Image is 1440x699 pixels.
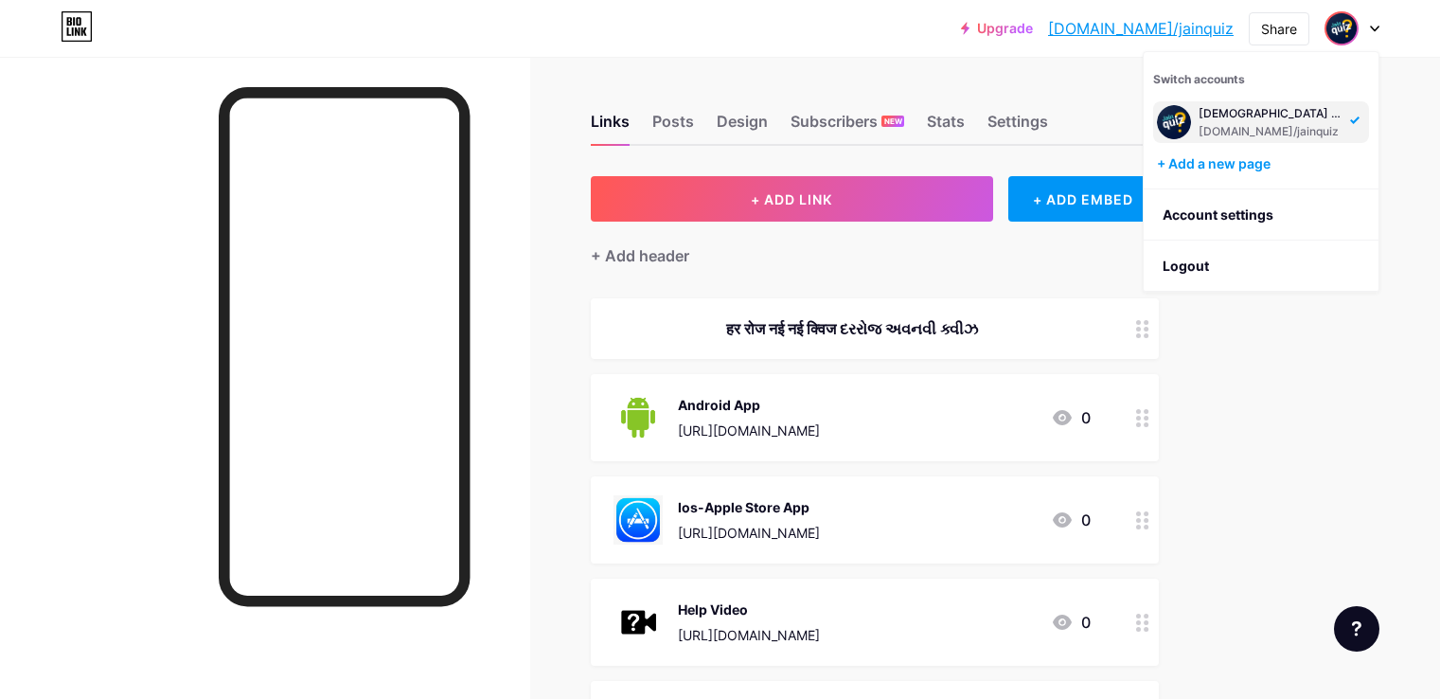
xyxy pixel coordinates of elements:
[678,523,820,543] div: [URL][DOMAIN_NAME]
[613,393,663,442] img: Android App
[751,191,832,207] span: + ADD LINK
[1157,105,1191,139] img: jainquiz
[678,421,820,440] div: [URL][DOMAIN_NAME]
[1326,13,1357,44] img: jainquiz
[961,21,1033,36] a: Upgrade
[717,110,768,144] div: Design
[591,244,689,267] div: + Add header
[678,600,820,619] div: Help Video
[884,116,902,127] span: NEW
[1051,509,1091,531] div: 0
[1199,106,1344,121] div: [DEMOGRAPHIC_DATA] Quiz
[678,395,820,415] div: Android App
[927,110,965,144] div: Stats
[591,110,630,144] div: Links
[1051,406,1091,429] div: 0
[678,625,820,645] div: [URL][DOMAIN_NAME]
[1153,72,1245,86] span: Switch accounts
[678,497,820,517] div: Ios-Apple Store App
[1199,124,1344,139] div: [DOMAIN_NAME]/jainquiz
[791,110,904,144] div: Subscribers
[591,176,993,222] button: + ADD LINK
[1144,189,1378,241] a: Account settings
[613,598,663,647] img: Help Video
[1261,19,1297,39] div: Share
[1144,241,1378,292] li: Logout
[987,110,1048,144] div: Settings
[1048,17,1234,40] a: [DOMAIN_NAME]/jainquiz
[613,317,1091,340] div: हर रोज नई नई क्विज દરરોજ અવનવી ક્વીઝ
[1008,176,1159,222] div: + ADD EMBED
[652,110,694,144] div: Posts
[1051,611,1091,634] div: 0
[613,495,663,545] img: Ios-Apple Store App
[1157,154,1369,173] div: + Add a new page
